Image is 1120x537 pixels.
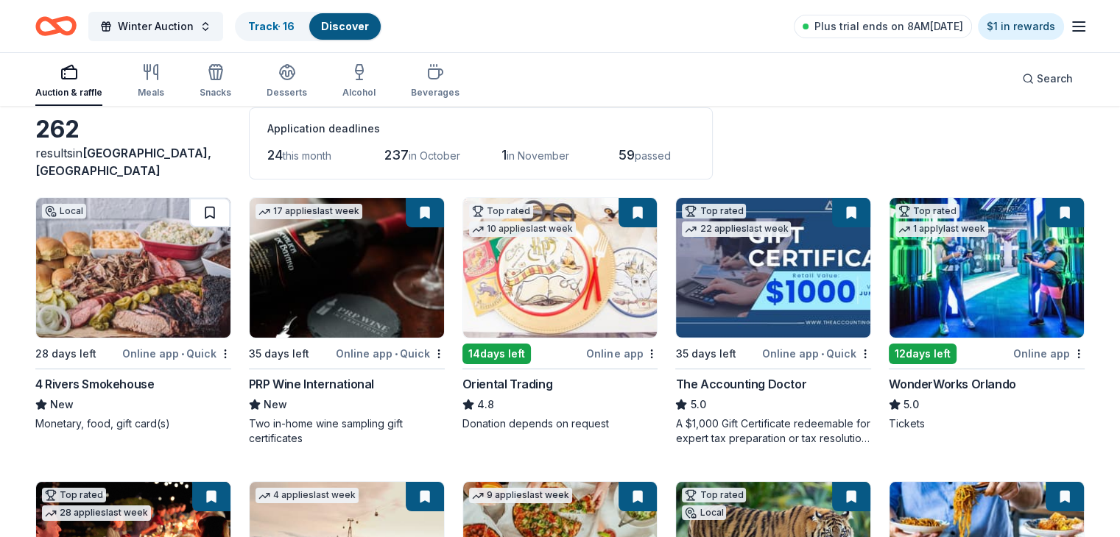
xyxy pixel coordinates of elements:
[35,146,211,178] span: [GEOGRAPHIC_DATA], [GEOGRAPHIC_DATA]
[267,120,694,138] div: Application deadlines
[814,18,963,35] span: Plus trial ends on 8AM[DATE]
[336,344,445,363] div: Online app Quick
[384,147,409,163] span: 237
[477,396,494,413] span: 4.8
[267,87,307,99] div: Desserts
[682,488,746,502] div: Top rated
[675,197,871,446] a: Image for The Accounting DoctorTop rated22 applieslast week35 days leftOnline app•QuickThe Accoun...
[586,344,658,363] div: Online app
[249,197,445,446] a: Image for PRP Wine International17 applieslast week35 days leftOnline app•QuickPRP Wine Internati...
[675,375,806,393] div: The Accounting Doctor
[1010,64,1085,93] button: Search
[35,144,231,179] div: results
[42,204,86,218] div: Local
[342,87,376,99] div: Alcohol
[35,197,231,431] a: Image for 4 Rivers SmokehouseLocal28 days leftOnline app•Quick4 Rivers SmokehouseNewMonetary, foo...
[138,87,164,99] div: Meals
[35,375,154,393] div: 4 Rivers Smokehouse
[1013,344,1085,363] div: Online app
[821,348,824,360] span: •
[889,416,1085,431] div: Tickets
[469,204,533,218] div: Top rated
[118,18,194,35] span: Winter Auction
[469,221,576,237] div: 10 applies last week
[42,488,106,502] div: Top rated
[469,488,572,503] div: 9 applies last week
[675,345,736,363] div: 35 days left
[395,348,398,360] span: •
[264,396,287,413] span: New
[895,204,959,218] div: Top rated
[35,146,211,178] span: in
[889,197,1085,431] a: Image for WonderWorks OrlandoTop rated1 applylast week12days leftOnline appWonderWorks Orlando5.0...
[978,13,1064,40] a: $1 in rewards
[267,147,283,163] span: 24
[35,345,96,363] div: 28 days left
[462,375,553,393] div: Oriental Trading
[462,416,658,431] div: Donation depends on request
[283,149,331,162] span: this month
[248,20,295,32] a: Track· 16
[462,197,658,431] a: Image for Oriental TradingTop rated10 applieslast week14days leftOnline appOriental Trading4.8Don...
[249,345,309,363] div: 35 days left
[122,344,231,363] div: Online app Quick
[321,20,369,32] a: Discover
[1037,70,1073,88] span: Search
[682,505,726,520] div: Local
[256,488,359,503] div: 4 applies last week
[462,344,531,364] div: 14 days left
[411,87,459,99] div: Beverages
[889,375,1015,393] div: WonderWorks Orlando
[249,416,445,446] div: Two in-home wine sampling gift certificates
[36,198,230,338] img: Image for 4 Rivers Smokehouse
[342,57,376,106] button: Alcohol
[249,375,374,393] div: PRP Wine International
[35,87,102,99] div: Auction & raffle
[890,198,1084,338] img: Image for WonderWorks Orlando
[35,9,77,43] a: Home
[682,204,746,218] div: Top rated
[250,198,444,338] img: Image for PRP Wine International
[88,12,223,41] button: Winter Auction
[895,221,988,237] div: 1 apply last week
[676,198,870,338] img: Image for The Accounting Doctor
[181,348,184,360] span: •
[889,344,957,364] div: 12 days left
[35,57,102,106] button: Auction & raffle
[200,87,231,99] div: Snacks
[256,204,362,219] div: 17 applies last week
[619,147,635,163] span: 59
[42,505,151,521] div: 28 applies last week
[411,57,459,106] button: Beverages
[35,416,231,431] div: Monetary, food, gift card(s)
[35,115,231,144] div: 262
[690,396,705,413] span: 5.0
[235,12,382,41] button: Track· 16Discover
[50,396,74,413] span: New
[409,149,460,162] span: in October
[138,57,164,106] button: Meals
[794,15,972,38] a: Plus trial ends on 8AM[DATE]
[507,149,569,162] span: in November
[200,57,231,106] button: Snacks
[762,344,871,363] div: Online app Quick
[904,396,919,413] span: 5.0
[682,221,791,237] div: 22 applies last week
[267,57,307,106] button: Desserts
[675,416,871,446] div: A $1,000 Gift Certificate redeemable for expert tax preparation or tax resolution services—recipi...
[501,147,507,163] span: 1
[635,149,671,162] span: passed
[463,198,658,338] img: Image for Oriental Trading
